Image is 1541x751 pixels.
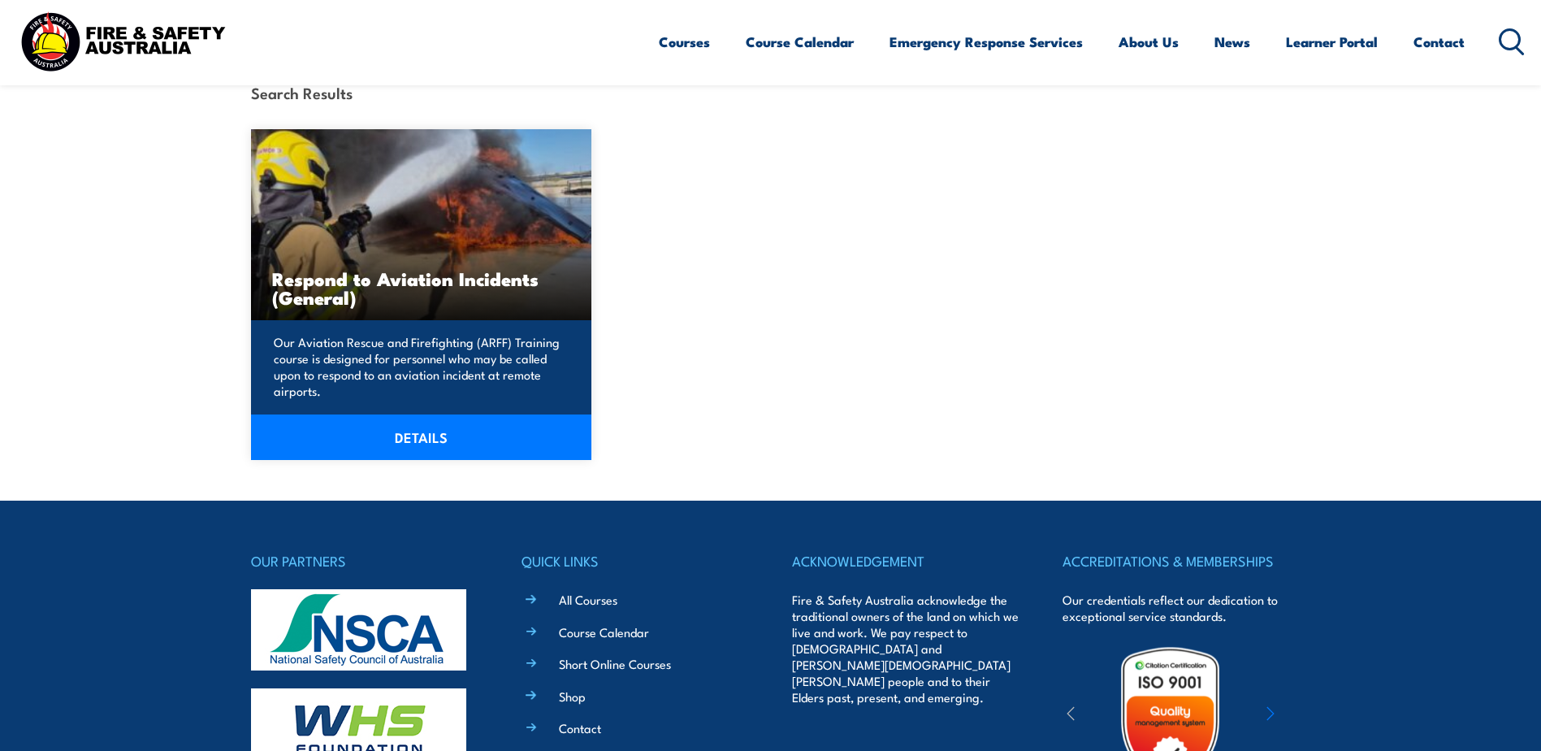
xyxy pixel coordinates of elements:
[251,589,466,671] img: nsca-logo-footer
[1286,20,1378,63] a: Learner Portal
[559,719,601,736] a: Contact
[251,129,592,320] a: Respond to Aviation Incidents (General)
[792,549,1019,572] h4: ACKNOWLEDGEMENT
[746,20,854,63] a: Course Calendar
[559,623,649,640] a: Course Calendar
[559,688,586,705] a: Shop
[251,415,592,460] a: DETAILS
[251,129,592,320] img: Respond to Aviation Incident (General) TRAINING
[559,655,671,672] a: Short Online Courses
[1242,688,1383,744] img: ewpa-logo
[1063,549,1290,572] h4: ACCREDITATIONS & MEMBERSHIPS
[1063,592,1290,624] p: Our credentials reflect our dedication to exceptional service standards.
[522,549,749,572] h4: QUICK LINKS
[272,269,571,306] h3: Respond to Aviation Incidents (General)
[1119,20,1179,63] a: About Us
[659,20,710,63] a: Courses
[274,334,565,399] p: Our Aviation Rescue and Firefighting (ARFF) Training course is designed for personnel who may be ...
[1413,20,1465,63] a: Contact
[792,592,1019,705] p: Fire & Safety Australia acknowledge the traditional owners of the land on which we live and work....
[1214,20,1250,63] a: News
[559,591,617,608] a: All Courses
[251,81,353,103] strong: Search Results
[251,549,478,572] h4: OUR PARTNERS
[890,20,1083,63] a: Emergency Response Services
